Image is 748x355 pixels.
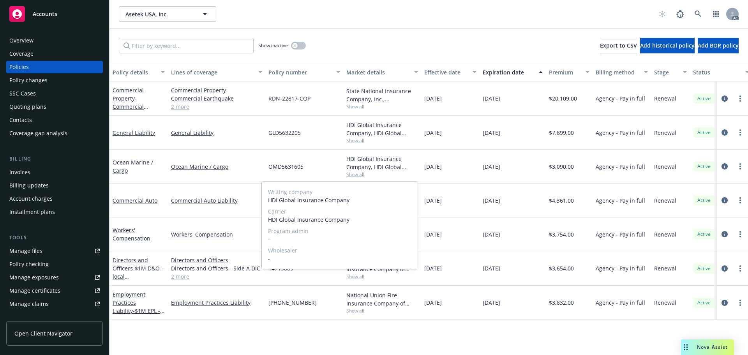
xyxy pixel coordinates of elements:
a: Ocean Marine / Cargo [171,162,262,171]
span: [DATE] [424,129,442,137]
div: Billing method [596,68,639,76]
a: Billing updates [6,179,103,192]
a: circleInformation [720,196,729,205]
span: Active [696,163,712,170]
a: Directors and Officers [171,256,262,264]
span: Asetek USA, Inc. [125,10,193,18]
div: Manage exposures [9,271,59,284]
button: Premium [546,63,593,81]
span: [DATE] [424,298,442,307]
a: Manage files [6,245,103,257]
div: SSC Cases [9,87,36,100]
a: Manage certificates [6,284,103,297]
span: Renewal [654,298,676,307]
span: Active [696,95,712,102]
a: General Liability [113,129,155,136]
div: Tools [6,234,103,242]
span: Show all [346,273,418,280]
a: Manage BORs [6,311,103,323]
span: Agency - Pay in full [596,298,645,307]
span: HDI Global Insurance Company [268,215,411,224]
a: more [736,264,745,273]
div: Manage files [9,245,42,257]
a: Policy changes [6,74,103,87]
span: - [268,235,411,243]
a: 2 more [171,102,262,111]
div: Effective date [424,68,468,76]
span: Show all [346,307,418,314]
span: Renewal [654,162,676,171]
span: $20,109.00 [549,94,577,102]
span: [DATE] [483,298,500,307]
button: Add BOR policy [698,38,739,53]
a: Manage claims [6,298,103,310]
span: Renewal [654,94,676,102]
a: Directors and Officers - Side A DIC [171,264,262,272]
span: Wholesaler [268,246,411,254]
input: Filter by keyword... [119,38,254,53]
div: HDI Global Insurance Company, HDI Global Insurance Company [346,121,418,137]
a: Employment Practices Liability [113,291,160,331]
button: Add historical policy [640,38,695,53]
span: [DATE] [424,94,442,102]
a: Employment Practices Liability [171,298,262,307]
a: Accounts [6,3,103,25]
div: Installment plans [9,206,55,218]
a: more [736,196,745,205]
span: [DATE] [424,196,442,205]
a: Manage exposures [6,271,103,284]
div: Invoices [9,166,30,178]
span: - $1M D&O - local [PERSON_NAME] [113,265,163,288]
span: Renewal [654,129,676,137]
div: Quoting plans [9,101,46,113]
button: Lines of coverage [168,63,265,81]
span: [DATE] [424,264,442,272]
span: Accounts [33,11,57,17]
a: Invoices [6,166,103,178]
span: Renewal [654,264,676,272]
a: circleInformation [720,264,729,273]
span: [PHONE_NUMBER] [268,298,317,307]
span: Show all [346,171,418,178]
a: Policies [6,61,103,73]
a: more [736,230,745,239]
span: Active [696,129,712,136]
span: HDI Global Insurance Company [268,196,411,204]
div: National Union Fire Insurance Company of [GEOGRAPHIC_DATA], [GEOGRAPHIC_DATA], AIG [346,291,418,307]
span: Show all [346,137,418,144]
a: Workers' Compensation [113,226,150,242]
button: Market details [343,63,421,81]
a: Quoting plans [6,101,103,113]
a: SSC Cases [6,87,103,100]
div: Premium [549,68,581,76]
span: Export to CSV [600,42,637,49]
span: [DATE] [483,230,500,238]
div: Policy changes [9,74,48,87]
button: Asetek USA, Inc. [119,6,216,22]
div: Billing [6,155,103,163]
span: Open Client Navigator [14,329,72,337]
a: Commercial Auto [113,197,157,204]
span: $3,090.00 [549,162,574,171]
a: Workers' Compensation [171,230,262,238]
div: Policy number [268,68,332,76]
div: Policies [9,61,29,73]
a: Account charges [6,193,103,205]
a: Ocean Marine / Cargo [113,159,153,174]
a: circleInformation [720,298,729,307]
span: Carrier [268,207,411,215]
span: Show all [346,103,418,110]
div: Market details [346,68,409,76]
span: Add historical policy [640,42,695,49]
span: Nova Assist [697,344,728,350]
button: Billing method [593,63,651,81]
a: Commercial Property [113,87,144,118]
a: circleInformation [720,230,729,239]
span: Show inactive [258,42,288,49]
a: General Liability [171,129,262,137]
span: - [268,254,411,263]
a: Report a Bug [672,6,688,22]
div: Manage claims [9,298,49,310]
span: [DATE] [483,196,500,205]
